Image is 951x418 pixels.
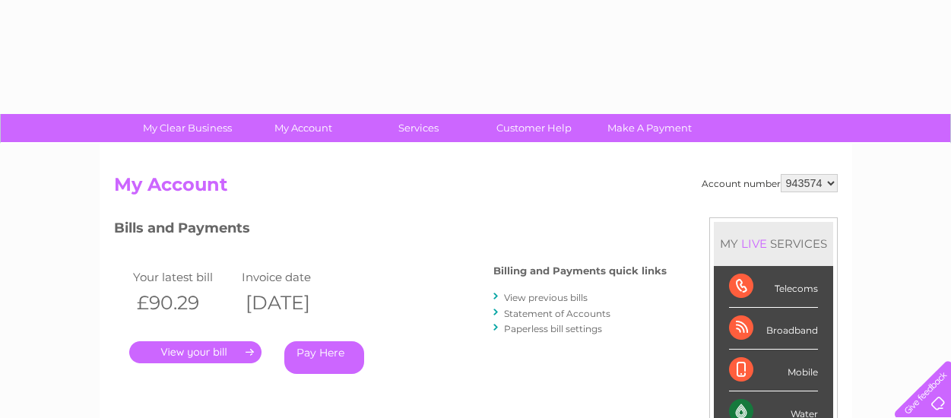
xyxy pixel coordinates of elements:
a: Services [356,114,481,142]
a: My Clear Business [125,114,250,142]
th: £90.29 [129,287,239,318]
a: View previous bills [504,292,588,303]
a: Make A Payment [587,114,712,142]
a: Paperless bill settings [504,323,602,334]
a: My Account [240,114,366,142]
div: Telecoms [729,266,818,308]
td: Invoice date [238,267,347,287]
h3: Bills and Payments [114,217,667,244]
div: LIVE [738,236,770,251]
div: MY SERVICES [714,222,833,265]
td: Your latest bill [129,267,239,287]
a: Customer Help [471,114,597,142]
th: [DATE] [238,287,347,318]
div: Account number [702,174,838,192]
div: Mobile [729,350,818,391]
h2: My Account [114,174,838,203]
div: Broadband [729,308,818,350]
a: Statement of Accounts [504,308,610,319]
h4: Billing and Payments quick links [493,265,667,277]
a: . [129,341,262,363]
a: Pay Here [284,341,364,374]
